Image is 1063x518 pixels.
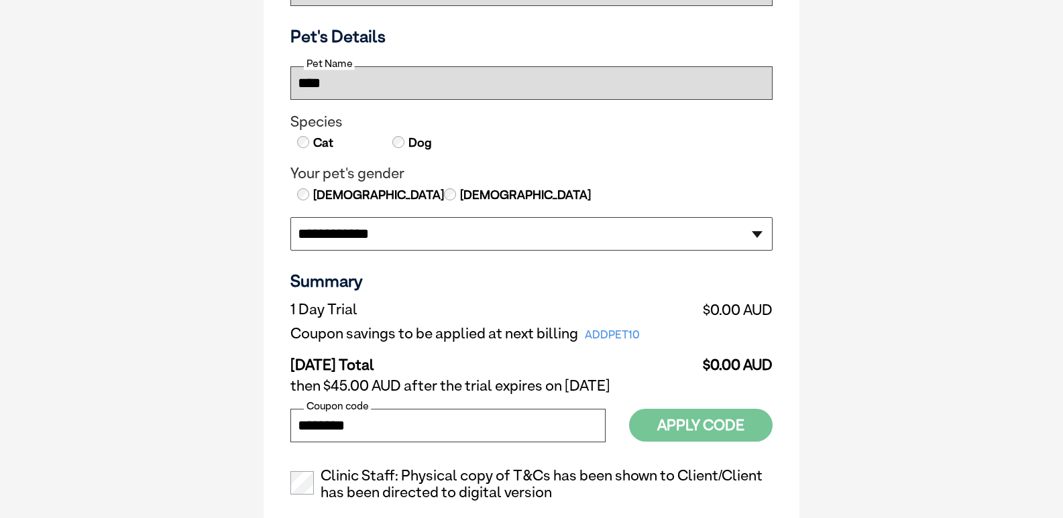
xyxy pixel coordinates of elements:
[578,326,647,344] span: ADDPET10
[290,322,691,346] td: Coupon savings to be applied at next billing
[691,346,773,374] td: $0.00 AUD
[290,467,773,502] label: Clinic Staff: Physical copy of T&Cs has been shown to Client/Client has been directed to digital ...
[290,165,773,182] legend: Your pet's gender
[290,298,691,322] td: 1 Day Trial
[304,400,371,412] label: Coupon code
[290,271,773,291] h3: Summary
[691,298,773,322] td: $0.00 AUD
[290,346,691,374] td: [DATE] Total
[290,113,773,131] legend: Species
[290,471,314,495] input: Clinic Staff: Physical copy of T&Cs has been shown to Client/Client has been directed to digital ...
[290,374,773,398] td: then $45.00 AUD after the trial expires on [DATE]
[629,409,773,442] button: Apply Code
[285,26,778,46] h3: Pet's Details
